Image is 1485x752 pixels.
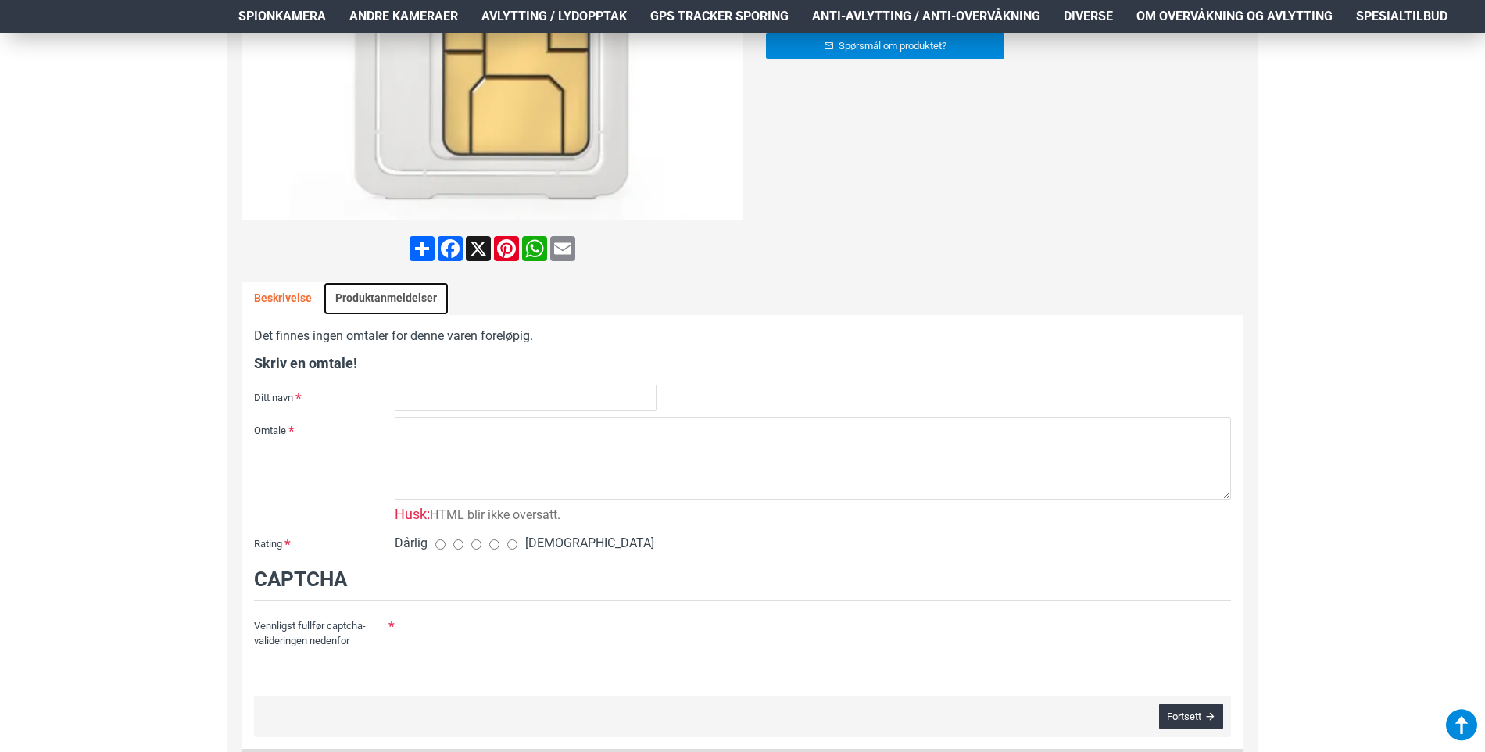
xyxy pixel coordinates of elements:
a: Email [549,236,577,261]
span: Diverse [1064,7,1113,26]
legend: Captcha [254,564,1231,601]
span: Avlytting / Lydopptak [481,7,627,26]
button: Fortsett [1159,704,1223,729]
label: Ditt navn [254,385,395,410]
span: Husk: [395,506,430,522]
span: GPS Tracker Sporing [650,7,789,26]
span: Dårlig [395,534,428,553]
label: Omtale [254,417,395,442]
a: Facebook [436,236,464,261]
a: X [464,236,492,261]
a: Produktanmeldelser [324,282,449,315]
label: Rating [254,531,395,556]
span: Spesialtilbud [1356,7,1447,26]
label: Vennligst fullfør captcha-valideringen nedenfor [254,613,395,653]
a: Pinterest [492,236,521,261]
h4: Skriv en omtale! [254,353,1231,373]
a: Share [408,236,436,261]
span: Anti-avlytting / Anti-overvåkning [812,7,1040,26]
span: Andre kameraer [349,7,458,26]
span: Spionkamera [238,7,326,26]
span: [DEMOGRAPHIC_DATA] [525,534,654,553]
p: Det finnes ingen omtaler for denne varen foreløpig. [254,327,1231,346]
a: Beskrivelse [242,282,324,315]
span: Om overvåkning og avlytting [1136,7,1333,26]
a: WhatsApp [521,236,549,261]
a: Spørsmål om produktet? [766,33,1004,59]
div: HTML blir ikke oversatt. [395,503,560,525]
iframe: reCAPTCHA [395,613,614,669]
